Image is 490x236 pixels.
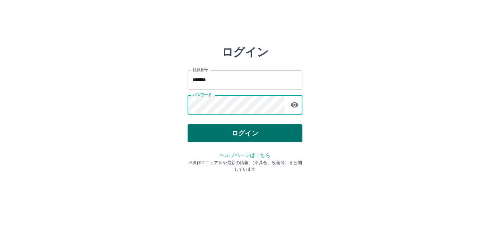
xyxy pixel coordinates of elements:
[188,159,302,172] p: ※操作マニュアルや最新の情報 （不具合、改善等）を公開しています
[193,92,212,98] label: パスワード
[222,45,269,59] h2: ログイン
[188,124,302,142] button: ログイン
[220,152,270,158] a: ヘルプページはこちら
[193,67,208,73] label: 社員番号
